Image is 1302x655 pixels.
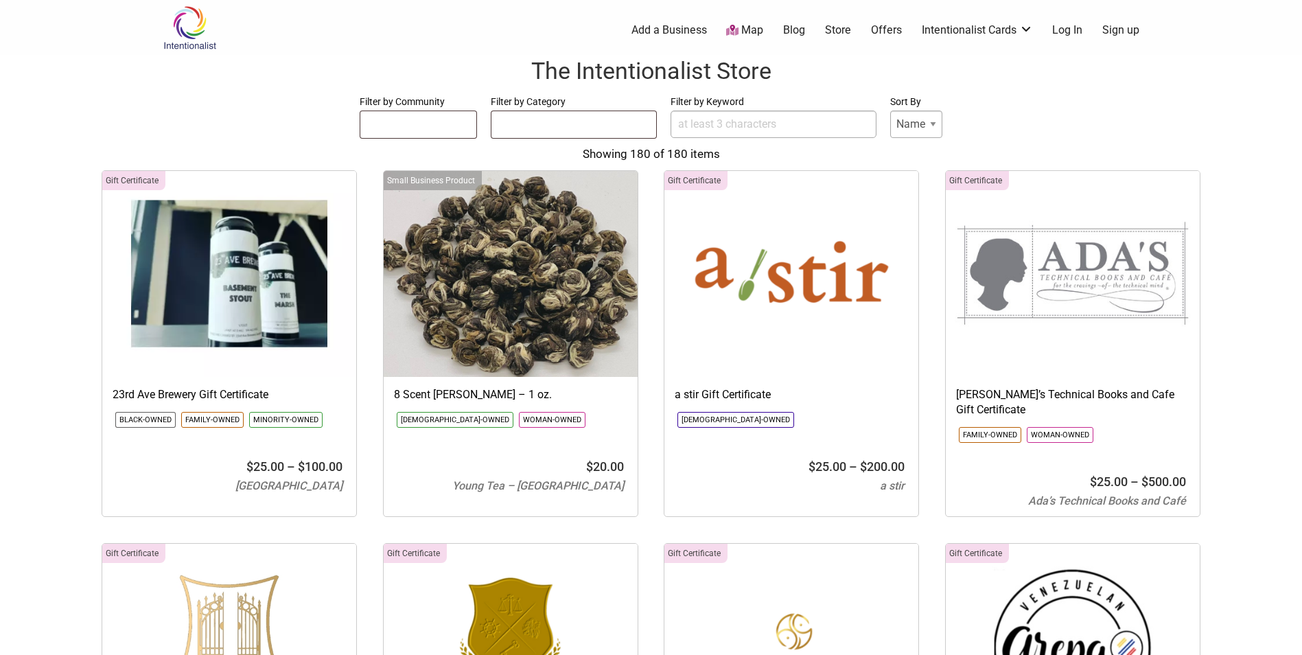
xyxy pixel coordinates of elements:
li: Click to show only this community [115,412,176,428]
a: Blog [783,23,805,38]
span: $ [298,459,305,474]
bdi: 100.00 [298,459,342,474]
li: Click to show only this community [519,412,585,428]
a: Offers [871,23,902,38]
div: Click to show only this category [384,171,482,190]
h3: [PERSON_NAME]’s Technical Books and Cafe Gift Certificate [956,387,1189,418]
li: Click to show only this community [959,427,1021,443]
bdi: 500.00 [1141,474,1186,489]
span: $ [1090,474,1097,489]
bdi: 25.00 [809,459,846,474]
span: [GEOGRAPHIC_DATA] [235,479,342,492]
div: Click to show only this category [664,171,728,190]
span: – [287,459,295,474]
bdi: 25.00 [246,459,284,474]
div: Click to show only this category [384,544,447,563]
div: Click to show only this category [102,544,165,563]
div: Click to show only this category [946,171,1009,190]
h3: 8 Scent [PERSON_NAME] – 1 oz. [394,387,627,402]
div: Click to show only this category [664,544,728,563]
label: Filter by Keyword [671,93,876,111]
span: $ [586,459,593,474]
input: at least 3 characters [671,111,876,138]
span: $ [246,459,253,474]
span: $ [809,459,815,474]
a: Log In [1052,23,1082,38]
img: Adas Technical Books and Cafe Logo [946,171,1200,377]
a: Store [825,23,851,38]
span: Young Tea – [GEOGRAPHIC_DATA] [452,479,624,492]
li: Click to show only this community [249,412,323,428]
bdi: 25.00 [1090,474,1128,489]
img: Intentionalist [157,5,222,50]
h1: The Intentionalist Store [14,55,1288,88]
span: – [849,459,857,474]
bdi: 20.00 [586,459,624,474]
span: – [1130,474,1139,489]
div: Click to show only this category [102,171,165,190]
label: Filter by Community [360,93,478,111]
a: Intentionalist Cards [922,23,1033,38]
li: Click to show only this community [181,412,244,428]
span: $ [1141,474,1148,489]
li: Click to show only this community [397,412,513,428]
li: Click to show only this community [1027,427,1093,443]
li: Click to show only this community [677,412,794,428]
label: Sort By [890,93,942,111]
div: Click to show only this category [946,544,1009,563]
span: a stir [880,479,905,492]
span: $ [860,459,867,474]
a: Sign up [1102,23,1139,38]
div: Showing 180 of 180 items [14,146,1288,163]
h3: a stir Gift Certificate [675,387,908,402]
a: Map [726,23,763,38]
h3: 23rd Ave Brewery Gift Certificate [113,387,346,402]
a: Add a Business [631,23,707,38]
img: Young Tea 8 Scent Jasmine Green Pearl [384,171,638,377]
span: Ada’s Technical Books and Café [1028,494,1186,507]
label: Filter by Category [491,93,657,111]
bdi: 200.00 [860,459,905,474]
